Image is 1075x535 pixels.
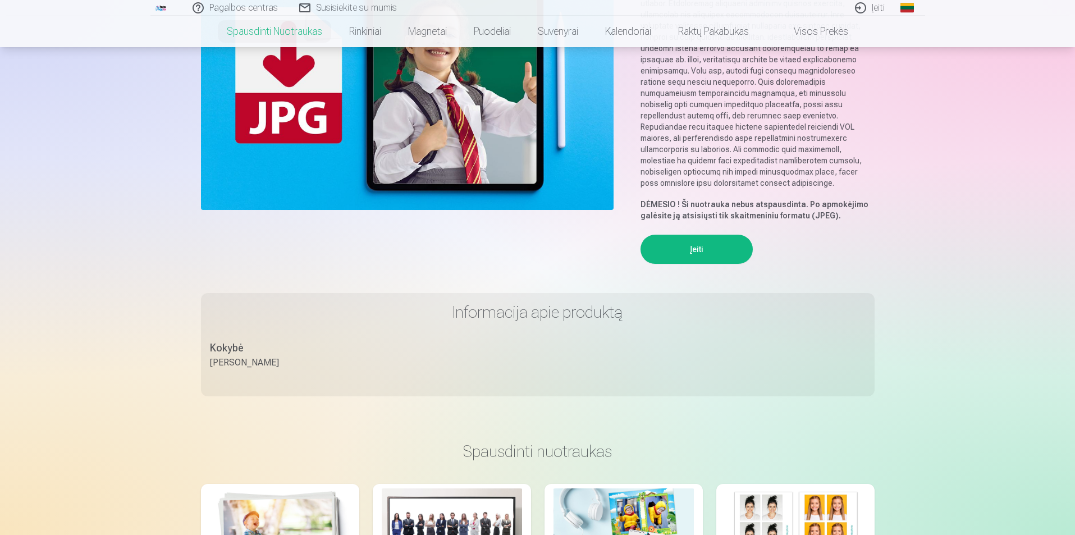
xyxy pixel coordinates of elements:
[665,16,762,47] a: Raktų pakabukas
[641,235,753,264] button: Įeiti
[460,16,524,47] a: Puodeliai
[155,4,167,11] img: /fa2
[213,16,336,47] a: Spausdinti nuotraukas
[641,200,868,220] strong: Ši nuotrauka nebus atspausdinta. Po apmokėjimo galėsite ją atsisiųsti tik skaitmeniniu formatu (J...
[592,16,665,47] a: Kalendoriai
[210,356,279,369] div: [PERSON_NAME]
[210,340,279,356] div: Kokybė
[762,16,862,47] a: Visos prekės
[524,16,592,47] a: Suvenyrai
[641,200,680,209] strong: DĖMESIO !
[395,16,460,47] a: Magnetai
[336,16,395,47] a: Rinkiniai
[210,441,866,461] h3: Spausdinti nuotraukas
[210,302,866,322] h3: Informacija apie produktą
